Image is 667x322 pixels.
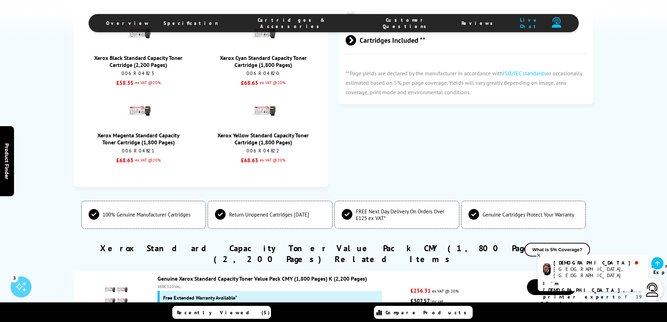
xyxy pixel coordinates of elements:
[374,306,473,319] a: Compare Products
[217,132,309,146] a: Xerox Yellow Standard Capacity Toner Cartridge (1,800 Pages)
[220,54,307,68] a: Xerox Cyan Standard Capacity Toner Cartridge (1,800 Pages)
[241,79,258,86] strong: £68.63
[116,157,133,164] strong: £68.63
[543,263,551,275] img: chris-livechat.png
[365,17,447,29] span: Customer Questions
[554,266,643,279] div: [GEOGRAPHIC_DATA], [GEOGRAPHIC_DATA]
[232,17,351,29] span: Cartridges & Accessories
[97,132,180,146] a: Xerox Magenta Standard Capacity Toner Cartridge (1,800 Pages)
[216,70,311,76] div: 006R04820
[177,309,270,316] span: Recently Viewed (5)
[461,20,496,26] span: Reviews
[552,17,561,28] img: user-headset-duotone.svg
[410,297,430,304] strong: £307.57
[356,208,452,221] span: FREE Next Day Delivery On Orders Over £125 ex VAT*
[432,288,459,294] span: ex VAT @ 20%
[524,243,590,256] button: What is 5% Coverage?
[133,79,161,86] small: ex VAT @20%
[172,306,271,319] a: Recently Viewed (5)
[94,54,182,68] a: Xerox Black Standard Capacity Toner Cartridge (2,200 Pages)
[645,283,659,297] img: user-headset-light.svg
[116,79,133,86] strong: £58.35
[103,211,190,218] span: 100% Genuine Manufacturer Cartridges
[524,300,578,313] div: 99+ In Stock
[158,275,367,282] a: Genuine Xerox Standard Capacity Toner Value Pack CMY (1,800 Pages) K (2,200 Pages)
[543,280,643,320] p: of 19 years! Leave me a message and I'll respond ASAP
[164,20,218,26] span: Specification
[74,243,594,265] h2: Xerox Standard Capacity Toner Value Pack CMY (1,800 Pages) K (2,200 Pages) Related Items
[385,309,470,316] span: Compare Products
[4,143,11,179] span: Product Finder
[229,211,309,218] span: Return Unopened Cartridges [DATE]
[251,99,276,123] img: Xerox Yellow Standard Capacity Toner Cartridge (1,800 Pages)
[503,70,546,77] a: ISO/IEC standards
[91,70,186,76] div: 006R04823
[126,99,151,123] img: Xerox Magenta Standard Capacity Toner Cartridge (1,800 Pages)
[554,260,643,266] div: [DEMOGRAPHIC_DATA]
[258,157,285,164] small: ex VAT @20%
[11,274,18,282] div: 3
[163,294,237,301] span: Free Extended Warranty Available*
[106,20,150,26] span: Overview
[431,299,443,304] span: inc vat
[103,283,128,308] img: Genuine Xerox Standard Capacity Toner Value Pack CMY (1,800 Pages) K (2,200 Pages)
[91,148,186,154] div: 006R04821
[510,17,548,29] span: Live Chat
[339,62,593,104] p: **Page yields are declared by the manufacturer in accordance with or occasionally estimated based...
[133,157,161,164] small: ex VAT @20%
[346,27,587,54] span: Cartridges Included **
[258,79,285,86] small: ex VAT @20%
[482,211,574,218] span: Genuine Cartridges Protect Your Warranty
[216,148,311,154] div: 006R04822
[410,287,431,294] strong: £256.31
[543,280,635,300] b: I'm [DEMOGRAPHIC_DATA], a printer expert
[241,157,258,164] strong: £68.63
[158,284,407,289] div: XERC320VAL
